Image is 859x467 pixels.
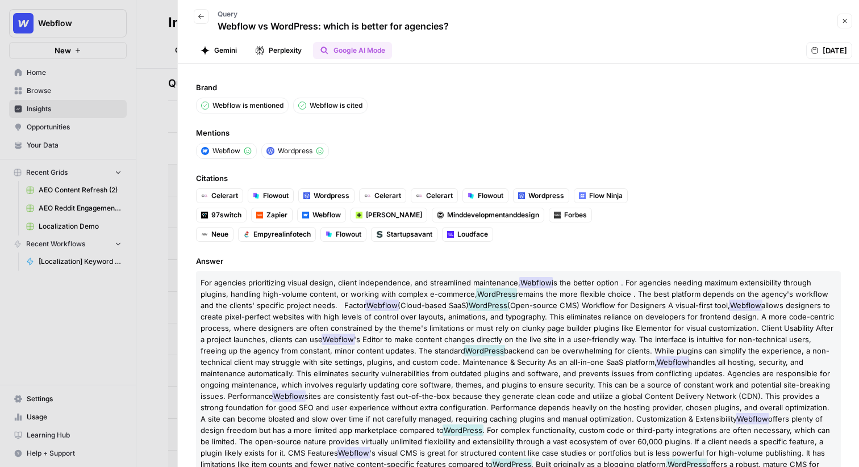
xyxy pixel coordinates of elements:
[196,208,247,222] a: 97switch
[574,188,628,203] a: Flow Ninja
[201,426,830,457] span: . For complex functionality, custom code or third-party integrations are often necessary, which c...
[468,300,508,311] span: WordPress
[432,208,544,222] a: Minddevelopmentanddesign
[457,229,488,239] span: Loudface
[736,413,769,424] span: Webflow
[507,301,730,310] span: (Open-source CMS) Workflow for Designers A visual-first tool,
[297,208,346,222] a: Webflow
[337,447,370,458] span: Webflow
[579,192,586,199] img: ynn8m6ilsfc31e1rej3zcfchjqj2
[371,227,437,242] a: Startupsavant
[196,255,841,267] span: Answer
[426,191,453,201] span: Celerart
[312,210,341,220] span: Webflow
[356,212,362,218] img: v03iwaeshql1gidwy0mpg7f1gosg
[196,188,243,203] a: Celerart
[462,188,508,203] a: Flowout
[256,212,263,218] img: 8scb49tlb2vriaw9mclg8ae1t35j
[310,100,362,111] p: Webflow is cited
[248,188,294,203] a: Flowout
[201,335,811,355] span: 's Editor to make content changes directly on the live site in a user-friendly way. The interface...
[211,229,228,239] span: Neue
[447,231,454,238] img: wwyxwqqnjdrglu5jyw53wp60wx7i
[201,346,829,367] span: backend can be overwhelming for clients. While plugins can simplify the experience, a non-technic...
[302,212,309,218] img: a1pu3e9a4sjoov2n4mw66knzy8l8
[211,191,238,201] span: Celerart
[212,146,240,156] span: Webflow
[518,192,525,199] img: 22xsrp1vvxnaoilgdb3s3rw3scik
[528,191,564,201] span: Wordpress
[278,146,312,156] span: Wordpress
[351,208,427,222] a: [PERSON_NAME]
[238,227,316,242] a: Empyrealinfotech
[823,45,847,56] span: [DATE]
[447,210,539,220] span: Minddevelopmentanddesign
[464,345,505,356] span: WordPress
[298,188,355,203] a: Wordpress
[201,231,208,238] img: qtphpinliy6obyi0i8uu38knp8es
[359,188,406,203] a: Celerart
[314,191,349,201] span: Wordpress
[442,227,493,242] a: Loudface
[443,424,483,436] span: WordPress
[416,192,423,199] img: 6rcneviw19ao0rztv5ec17ajk92e
[201,212,208,218] img: pvlx2x6mlfxgpdpf3nlnabpz1fj2
[336,229,361,239] span: Flowout
[272,390,306,402] span: Webflow
[374,191,401,201] span: Celerart
[196,173,841,184] span: Citations
[476,288,517,300] span: WordPress
[218,19,449,33] p: Webflow vs WordPress: which is better for agencies?
[194,42,244,59] button: Gemini
[303,192,310,199] img: 22xsrp1vvxnaoilgdb3s3rw3scik
[212,100,283,111] p: Webflow is mentioned
[313,42,392,59] button: Google AI Mode
[519,277,553,288] span: Webflow
[364,192,371,199] img: 6rcneviw19ao0rztv5ec17ajk92e
[243,231,250,238] img: h9omlzknx999jvr4kepc3j054fyw
[201,278,520,287] span: For agencies prioritizing visual design, client independence, and streamlined maintenance,
[211,210,241,220] span: 97switch
[266,147,274,155] img: 22xsrp1vvxnaoilgdb3s3rw3scik
[196,227,233,242] a: Neue
[398,301,469,310] span: (Cloud-based SaaS)
[549,208,592,222] a: Forbes
[729,300,762,311] span: Webflow
[513,188,569,203] a: Wordpress
[201,192,208,199] img: 6rcneviw19ao0rztv5ec17ajk92e
[656,356,689,368] span: Webflow
[411,188,458,203] a: Celerart
[263,191,289,201] span: Flowout
[376,231,383,238] img: dkwppsznavj7wn0jdjna0otki6vs
[437,212,444,218] img: ughedu72n9dkb1421y3soud61sdx
[478,191,503,201] span: Flowout
[554,212,561,218] img: p6qq9rruh4cah6m7hx738iw0d3v0
[320,227,366,242] a: Flowout
[218,9,449,19] p: Query
[468,192,474,199] img: l49saihi9en5fydosnilsntwiq22
[564,210,587,220] span: Forbes
[201,392,829,423] span: sites are consistently fast out-of-the-box because they generate clean code and utilize a global ...
[365,300,399,311] span: Webflow
[253,229,311,239] span: Empyrealinfotech
[322,334,355,345] span: Webflow
[201,147,209,155] img: a1pu3e9a4sjoov2n4mw66knzy8l8
[589,191,623,201] span: Flow Ninja
[266,210,287,220] span: Zapier
[366,210,422,220] span: [PERSON_NAME]
[248,42,308,59] button: Perplexity
[196,82,841,93] span: Brand
[386,229,432,239] span: Startupsavant
[196,127,841,138] span: Mentions
[253,192,260,199] img: l49saihi9en5fydosnilsntwiq22
[251,208,293,222] a: Zapier
[326,231,332,238] img: l49saihi9en5fydosnilsntwiq22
